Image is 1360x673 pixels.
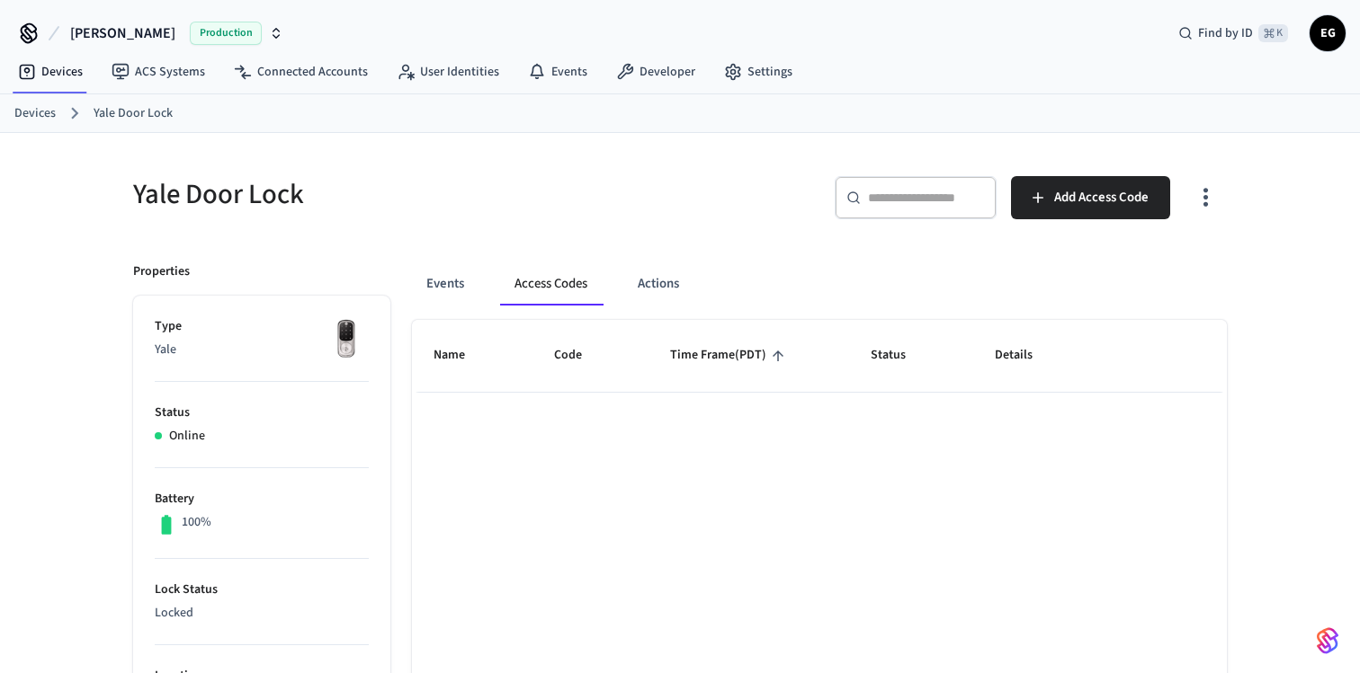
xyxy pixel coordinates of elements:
[412,320,1227,392] table: sticky table
[434,341,488,369] span: Name
[219,56,382,88] a: Connected Accounts
[155,341,369,359] p: Yale
[1258,24,1288,42] span: ⌘ K
[190,22,262,45] span: Production
[97,56,219,88] a: ACS Systems
[169,427,205,446] p: Online
[155,580,369,599] p: Lock Status
[155,317,369,336] p: Type
[70,22,175,44] span: [PERSON_NAME]
[1011,176,1170,219] button: Add Access Code
[324,317,369,362] img: Yale Assure Touchscreen Wifi Smart Lock, Satin Nickel, Front
[4,56,97,88] a: Devices
[554,341,605,369] span: Code
[1054,186,1149,209] span: Add Access Code
[871,341,929,369] span: Status
[670,341,790,369] span: Time Frame(PDT)
[14,104,56,123] a: Devices
[133,262,190,281] p: Properties
[995,341,1056,369] span: Details
[1198,24,1253,42] span: Find by ID
[1164,17,1302,49] div: Find by ID⌘ K
[500,262,602,306] button: Access Codes
[155,604,369,623] p: Locked
[602,56,710,88] a: Developer
[182,513,211,532] p: 100%
[94,104,173,123] a: Yale Door Lock
[1310,15,1346,51] button: EG
[623,262,693,306] button: Actions
[412,262,1227,306] div: ant example
[155,490,369,509] p: Battery
[710,56,807,88] a: Settings
[514,56,602,88] a: Events
[155,403,369,422] p: Status
[382,56,514,88] a: User Identities
[1311,17,1344,49] span: EG
[1317,626,1338,655] img: SeamLogoGradient.69752ec5.svg
[133,176,669,213] h5: Yale Door Lock
[412,262,479,306] button: Events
